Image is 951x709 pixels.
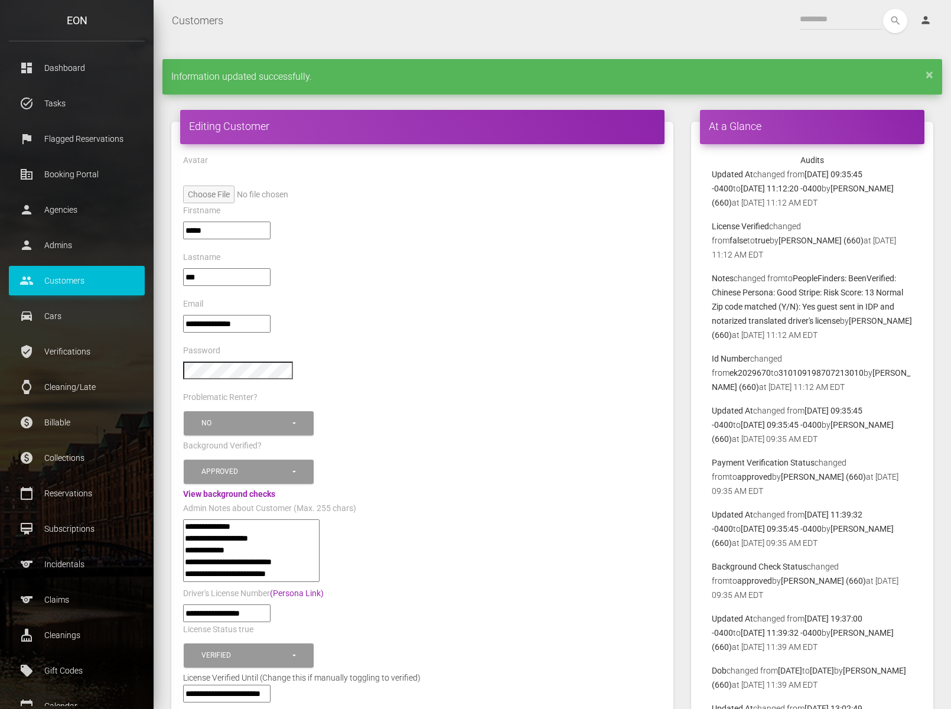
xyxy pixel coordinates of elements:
b: ek2029670 [729,368,771,378]
b: [DATE] 11:12:20 -0400 [741,184,822,193]
b: approved [737,576,772,586]
p: Reservations [18,484,136,502]
button: Verified [184,643,314,668]
button: search [883,9,907,33]
b: PeopleFinders: BeenVerified: Chinese Persona: Good Stripe: Risk Score: 13 Normal Zip code matched... [712,274,903,326]
a: calendar_today Reservations [9,479,145,508]
a: drive_eta Cars [9,301,145,331]
a: cleaning_services Cleanings [9,620,145,650]
label: Email [183,298,203,310]
label: Avatar [183,155,208,167]
p: Incidentals [18,555,136,573]
h4: At a Glance [709,119,916,134]
p: changed from to by at [DATE] 09:35 AM EDT [712,560,913,602]
p: Cars [18,307,136,325]
a: paid Collections [9,443,145,473]
a: sports Claims [9,585,145,614]
a: sports Incidentals [9,549,145,579]
a: dashboard Dashboard [9,53,145,83]
b: true [755,236,770,245]
b: [DATE] 11:39:32 -0400 [741,628,822,638]
b: [DATE] [810,666,834,675]
b: approved [737,472,772,482]
p: changed from to by at [DATE] 09:35 AM EDT [712,508,913,550]
b: [PERSON_NAME] (660) [781,576,866,586]
p: Customers [18,272,136,290]
label: Driver's License Number [183,588,324,600]
a: Customers [172,6,223,35]
p: Claims [18,591,136,609]
p: Subscriptions [18,520,136,538]
button: No [184,411,314,435]
p: Dashboard [18,59,136,77]
a: person Admins [9,230,145,260]
div: Approved [201,467,291,477]
p: changed from to by at [DATE] 09:35 AM EDT [712,456,913,498]
p: changed from to by at [DATE] 11:39 AM EDT [712,612,913,654]
p: Booking Portal [18,165,136,183]
p: Gift Codes [18,662,136,679]
a: card_membership Subscriptions [9,514,145,544]
b: Id Number [712,354,750,363]
label: Lastname [183,252,220,264]
b: Updated At [712,510,753,519]
b: Updated At [712,170,753,179]
button: Approved [184,460,314,484]
p: changed from to by at [DATE] 11:39 AM EDT [712,664,913,692]
a: local_offer Gift Codes [9,656,145,685]
a: person [911,9,942,32]
p: Cleanings [18,626,136,644]
b: Updated At [712,406,753,415]
label: Firstname [183,205,220,217]
label: Password [183,345,220,357]
b: [PERSON_NAME] (660) [781,472,866,482]
div: License Verified Until (Change this if manually toggling to verified) [174,671,670,685]
a: corporate_fare Booking Portal [9,160,145,189]
p: Verifications [18,343,136,360]
b: Dob [712,666,727,675]
b: [DATE] [778,666,802,675]
div: Information updated successfully. [162,59,942,95]
b: [PERSON_NAME] (660) [779,236,864,245]
p: changed from to by at [DATE] 11:12 AM EDT [712,271,913,342]
b: [DATE] 09:35:45 -0400 [741,524,822,534]
a: person Agencies [9,195,145,225]
p: Admins [18,236,136,254]
label: License Status true [183,624,253,636]
a: (Persona Link) [270,588,324,598]
p: Agencies [18,201,136,219]
b: 310109198707213010 [779,368,864,378]
label: Admin Notes about Customer (Max. 255 chars) [183,503,356,515]
p: Collections [18,449,136,467]
b: [DATE] 09:35:45 -0400 [741,420,822,430]
b: false [729,236,747,245]
p: Billable [18,414,136,431]
a: verified_user Verifications [9,337,145,366]
div: No [201,418,291,428]
b: Updated At [712,614,753,623]
div: Verified [201,651,291,661]
a: View background checks [183,489,275,499]
b: License Verified [712,222,769,231]
p: Flagged Reservations [18,130,136,148]
a: people Customers [9,266,145,295]
a: watch Cleaning/Late [9,372,145,402]
label: Problematic Renter? [183,392,258,404]
p: changed from to by at [DATE] 11:12 AM EDT [712,219,913,262]
a: flag Flagged Reservations [9,124,145,154]
a: paid Billable [9,408,145,437]
p: changed from to by at [DATE] 11:12 AM EDT [712,167,913,210]
a: task_alt Tasks [9,89,145,118]
i: person [920,14,932,26]
b: Background Check Status [712,562,807,571]
a: × [926,71,933,78]
b: Payment Verification Status [712,458,815,467]
p: changed from to by at [DATE] 09:35 AM EDT [712,404,913,446]
p: changed from to by at [DATE] 11:12 AM EDT [712,352,913,394]
p: Tasks [18,95,136,112]
p: Cleaning/Late [18,378,136,396]
h4: Editing Customer [189,119,656,134]
label: Background Verified? [183,440,262,452]
strong: Audits [800,155,824,165]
